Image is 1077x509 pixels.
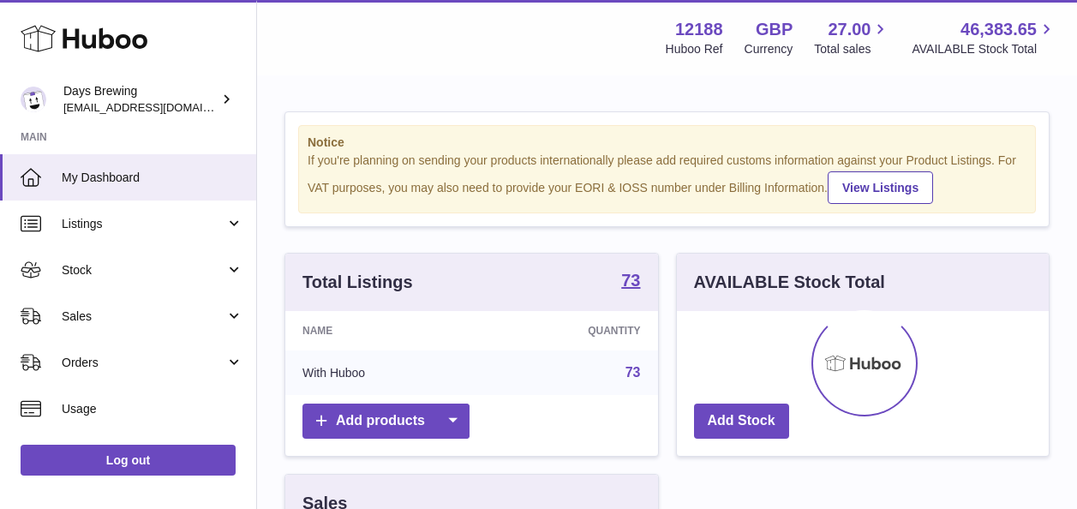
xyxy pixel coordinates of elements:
td: With Huboo [285,350,482,395]
span: My Dashboard [62,170,243,186]
span: Stock [62,262,225,278]
div: If you're planning on sending your products internationally please add required customs informati... [308,153,1026,204]
a: 73 [625,365,641,380]
div: Days Brewing [63,83,218,116]
div: Huboo Ref [666,41,723,57]
span: Sales [62,308,225,325]
span: 27.00 [828,18,871,41]
a: 46,383.65 AVAILABLE Stock Total [912,18,1056,57]
div: Currency [745,41,793,57]
a: 27.00 Total sales [814,18,890,57]
strong: 12188 [675,18,723,41]
span: Listings [62,216,225,232]
strong: GBP [756,18,793,41]
span: 46,383.65 [960,18,1037,41]
th: Name [285,311,482,350]
a: Log out [21,445,236,476]
span: Orders [62,355,225,371]
span: [EMAIL_ADDRESS][DOMAIN_NAME] [63,100,252,114]
th: Quantity [482,311,657,350]
a: View Listings [828,171,933,204]
img: internalAdmin-12188@internal.huboo.com [21,87,46,112]
a: 73 [621,272,640,292]
span: AVAILABLE Stock Total [912,41,1056,57]
h3: AVAILABLE Stock Total [694,271,885,294]
span: Usage [62,401,243,417]
strong: Notice [308,135,1026,151]
a: Add Stock [694,404,789,439]
strong: 73 [621,272,640,289]
span: Total sales [814,41,890,57]
a: Add products [302,404,470,439]
h3: Total Listings [302,271,413,294]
